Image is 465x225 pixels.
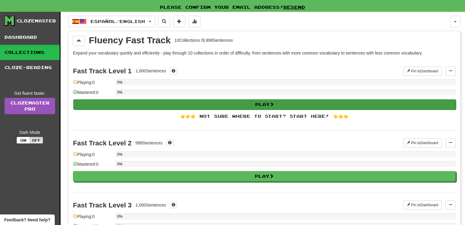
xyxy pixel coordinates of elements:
div: Get fluent faster. [5,90,55,96]
button: Pin toDashboard [403,67,442,76]
a: ClozemasterPro [5,98,55,114]
button: Play [73,99,456,110]
button: Off [30,137,43,144]
button: Pin toDashboard [403,138,442,147]
div: Mastered: 0 [73,89,112,99]
div: 1,000 Sentences [135,202,166,208]
div: 1,000 Sentences [135,68,166,74]
button: Pin toDashboard [403,200,442,210]
div: Playing: 0 [73,213,112,223]
div: Fluency Fast Track [89,36,171,45]
div: 999 Sentences [135,140,163,146]
button: On [17,137,30,144]
div: 👉👉👉 Not sure where to start? Start here! 👈👈👈 [73,113,456,119]
button: Play [73,171,456,181]
div: Dark Mode [5,129,55,135]
div: Fast Track Level 1 [73,67,132,75]
div: Mastered: 0 [73,161,112,171]
button: Search sentences [158,16,170,27]
div: 10 Collections / 9,998 Sentences [174,37,233,43]
div: Playing: 0 [73,151,112,161]
button: Español/English [68,16,155,27]
p: Expand your vocabulary quickly and efficiently - play through 10 collections in order of difficul... [73,50,456,56]
a: Resend [283,5,305,10]
button: Add sentence to collection [173,16,185,27]
button: More stats [188,16,200,27]
span: Español / English [91,19,145,24]
span: Open feedback widget [4,217,50,223]
div: Fast Track Level 3 [73,201,132,209]
div: Fast Track Level 2 [73,139,132,147]
div: Playing: 0 [73,79,112,89]
div: Clozemaster [17,18,56,24]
